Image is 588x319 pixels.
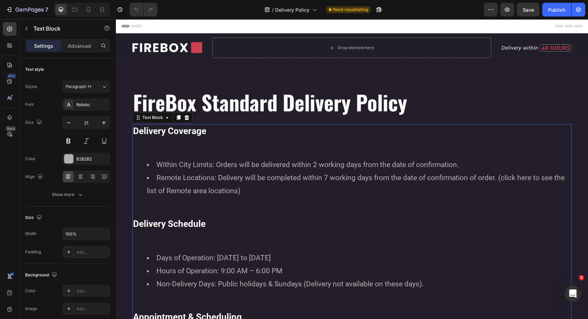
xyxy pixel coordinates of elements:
[25,306,37,312] div: Image
[25,213,43,222] div: Size
[116,19,588,319] iframe: Design area
[17,107,90,117] strong: Delivery Coverage
[25,288,36,294] div: Color
[25,271,58,280] div: Background
[76,102,109,108] div: Roboto
[7,73,17,79] div: 450
[275,6,309,13] span: Delivery Policy
[31,245,455,258] li: Hours of Operation: 9:00 AM – 6:00 PM
[386,24,456,33] img: gempages_576010642834588611-bfd6abbd-9a47-4be4-ac34-1e8f792ffd2d.png
[33,24,92,33] p: Text Block
[130,3,157,16] div: Undo/Redo
[542,3,571,16] button: Publish
[579,275,584,280] span: 1
[5,126,17,131] div: Beta
[565,285,581,302] iframe: Intercom live chat
[45,5,48,14] p: 7
[17,293,126,303] strong: Appointment & Scheduling
[62,80,110,93] button: Paragraph 1*
[68,42,91,49] p: Advanced
[76,306,109,312] div: Add...
[333,7,368,13] span: Need republishing
[25,118,43,127] div: Size
[31,139,455,152] li: Within City Limits: Orders will be delivered within 2 working days from the date of confirmation.
[52,191,84,198] div: Show more
[63,228,110,240] input: Auto
[25,231,36,237] div: Width
[25,84,37,90] div: Styles
[523,7,534,13] span: Save
[222,26,258,31] div: Drop element here
[25,66,44,73] div: Text style
[17,199,90,210] strong: Delivery Schedule
[517,3,540,16] button: Save
[25,95,48,101] div: Text Block
[31,152,455,178] li: Remote Locations: Delivery will be completed within 7 working days from the date of confirmation ...
[25,156,36,162] div: Color
[65,84,91,90] span: Paragraph 1*
[272,6,274,13] span: /
[25,172,44,181] div: Align
[76,156,109,162] div: B2B2B2
[31,232,455,245] li: Days of Operation: [DATE] to [DATE]
[34,42,53,49] p: Settings
[31,258,455,272] li: Non-Delivery Days: Public holidays & Sundays (Delivery not available on these days).
[25,188,110,201] button: Show more
[25,101,34,108] div: Font
[17,67,291,98] strong: FireBox Standard Delivery Policy
[25,249,41,255] div: Padding
[76,249,109,255] div: Add...
[76,288,109,294] div: Add...
[3,3,51,16] button: 7
[548,6,565,13] div: Publish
